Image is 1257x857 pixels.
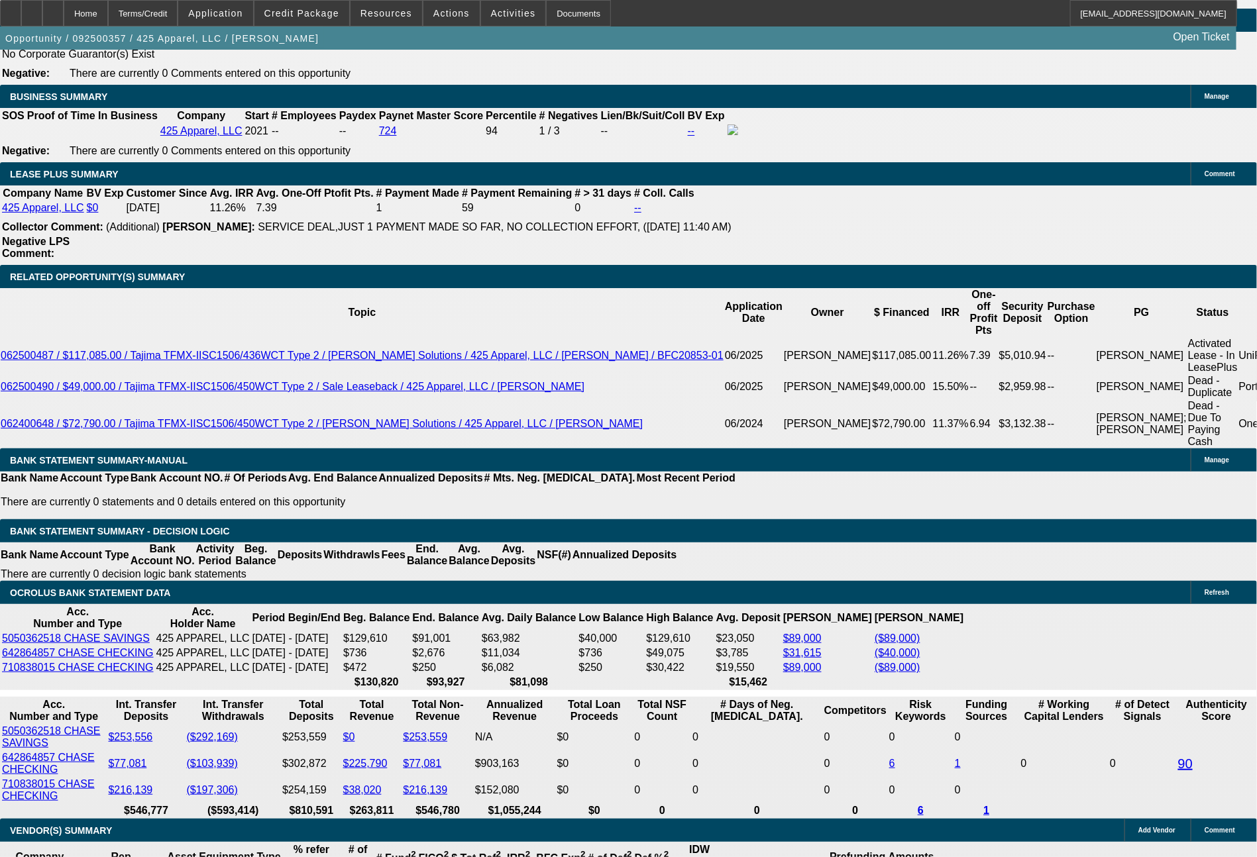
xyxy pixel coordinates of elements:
a: $0 [343,731,355,742]
span: Actions [433,8,470,19]
td: $117,085.00 [872,337,932,374]
th: ($593,414) [186,804,281,817]
th: # of Detect Signals [1109,698,1176,723]
th: Int. Transfer Deposits [108,698,185,723]
div: $152,080 [475,784,555,796]
button: Activities [481,1,546,26]
th: IRR [932,288,969,337]
a: 710838015 CHASE CHECKING [2,662,154,673]
a: $216,139 [109,784,153,795]
a: $0 [87,202,99,213]
td: [PERSON_NAME] [1096,374,1187,399]
span: Resources [360,8,412,19]
td: 15.50% [932,374,969,399]
b: Start [245,110,269,121]
b: # Payment Made [376,187,459,199]
td: $6,082 [481,661,577,674]
span: There are currently 0 Comments entered on this opportunity [70,145,351,156]
td: $2,959.98 [999,374,1047,399]
th: End. Balance [406,542,448,568]
td: $0 [557,751,633,776]
td: Activated Lease - In LeasePlus [1187,337,1238,374]
th: # Mts. Neg. [MEDICAL_DATA]. [484,472,636,485]
span: Opportunity / 092500357 / 425 Apparel, LLC / [PERSON_NAME] [5,33,319,44]
b: # Employees [272,110,337,121]
th: Total Revenue [343,698,402,723]
a: -- [634,202,641,213]
span: VENDOR(S) SUMMARY [10,825,112,836]
a: $253,556 [109,731,153,742]
td: [PERSON_NAME] [783,337,872,374]
th: $81,098 [481,676,577,689]
td: 0 [1109,725,1176,803]
th: SOS [1,109,25,123]
button: Credit Package [254,1,349,26]
div: $903,163 [475,758,555,770]
a: 425 Apparel, LLC [160,125,243,136]
th: Low Balance [578,605,645,630]
span: 0 [1021,758,1027,769]
td: 0 [633,778,690,803]
td: $5,010.94 [999,337,1047,374]
button: Resources [351,1,422,26]
td: N/A [474,725,555,750]
td: 1 [376,201,460,215]
a: ($103,939) [187,758,238,769]
th: $ Financed [872,288,932,337]
th: Total Deposits [282,698,341,723]
th: Bank Account NO. [130,542,195,568]
td: 0 [824,751,887,776]
td: No Corporate Guarantor(s) Exist [1,48,726,61]
th: Fees [381,542,406,568]
b: [PERSON_NAME]: [162,221,255,232]
th: Annualized Revenue [474,698,555,723]
th: One-off Profit Pts [969,288,999,337]
th: High Balance [645,605,714,630]
a: $89,000 [783,662,822,673]
b: Collector Comment: [2,221,103,232]
th: Total Non-Revenue [402,698,472,723]
th: Period Begin/End [252,605,341,630]
td: 0 [889,778,953,803]
b: BV Exp [87,187,124,199]
td: $250 [412,661,480,674]
td: [DATE] - [DATE] [252,661,341,674]
td: 11.26% [932,337,969,374]
a: ($292,169) [187,731,238,742]
td: $472 [343,661,410,674]
a: Open Ticket [1168,26,1235,48]
td: $736 [578,646,645,660]
a: 724 [379,125,397,136]
td: 0 [824,725,887,750]
th: Most Recent Period [636,472,736,485]
a: 90 [1178,756,1193,771]
th: $0 [557,804,633,817]
th: PG [1096,288,1187,337]
th: End. Balance [412,605,480,630]
td: $2,676 [412,646,480,660]
a: $38,020 [343,784,382,795]
a: $225,790 [343,758,388,769]
td: -- [1047,374,1096,399]
th: Proof of Time In Business [27,109,158,123]
td: 0 [633,725,690,750]
a: 6 [918,805,924,816]
th: Acc. Holder Name [156,605,250,630]
td: $19,550 [716,661,781,674]
th: Beg. Balance [235,542,276,568]
th: Status [1187,288,1238,337]
th: # Working Capital Lenders [1020,698,1108,723]
th: Security Deposit [999,288,1047,337]
th: # Days of Neg. [MEDICAL_DATA]. [692,698,822,723]
td: $250 [578,661,645,674]
td: [DATE] [126,201,208,215]
a: 1 [955,758,961,769]
td: [PERSON_NAME] [783,374,872,399]
a: 062400648 / $72,790.00 / Tajima TFMX-IISC1506/450WCT Type 2 / [PERSON_NAME] Solutions / 425 Appar... [1,418,643,429]
a: ($89,000) [875,632,920,644]
span: Bank Statement Summary - Decision Logic [10,526,230,536]
td: $0 [557,778,633,803]
th: Account Type [59,542,130,568]
td: $11,034 [481,646,577,660]
td: [DATE] - [DATE] [252,632,341,645]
